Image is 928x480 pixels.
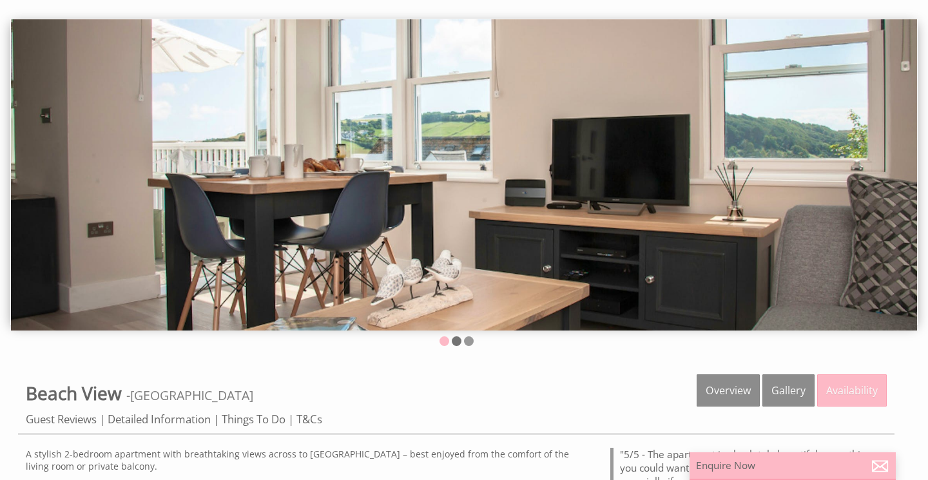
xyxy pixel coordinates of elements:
[817,374,887,407] a: Availability
[130,387,253,404] a: [GEOGRAPHIC_DATA]
[296,412,322,427] a: T&Cs
[26,381,126,405] a: Beach View
[696,459,889,472] p: Enquire Now
[26,412,97,427] a: Guest Reviews
[222,412,285,427] a: Things To Do
[26,448,595,472] p: A stylish 2-bedroom apartment with breathtaking views across to [GEOGRAPHIC_DATA] – best enjoyed ...
[762,374,815,407] a: Gallery
[126,387,253,404] span: -
[697,374,760,407] a: Overview
[108,412,211,427] a: Detailed Information
[26,381,122,405] span: Beach View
